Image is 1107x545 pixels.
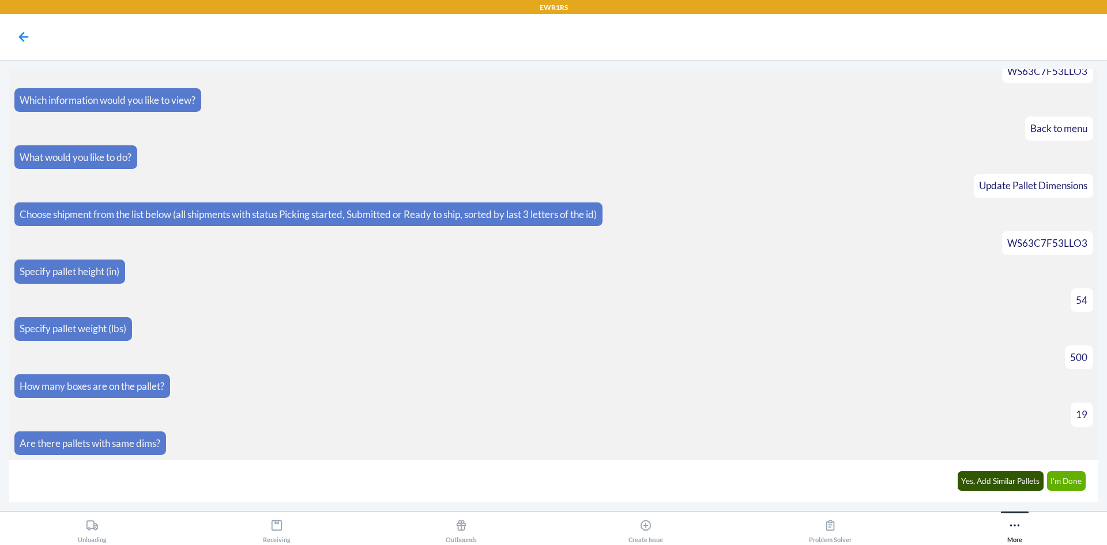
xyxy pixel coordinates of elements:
[922,512,1107,543] button: More
[958,471,1044,491] button: Yes, Add Similar Pallets
[369,512,553,543] button: Outbounds
[1076,408,1087,420] span: 19
[78,514,107,543] div: Unloading
[1007,514,1022,543] div: More
[738,512,922,543] button: Problem Solver
[20,264,119,279] p: Specify pallet height (in)
[1007,65,1087,77] span: WS63C7F53LLO3
[20,93,195,108] p: Which information would you like to view?
[553,512,738,543] button: Create Issue
[1047,471,1086,491] button: I'm Done
[1070,351,1087,363] span: 500
[809,514,852,543] div: Problem Solver
[20,207,597,222] p: Choose shipment from the list below (all shipments with status Picking started, Submitted or Read...
[20,379,164,394] p: How many boxes are on the pallet?
[1030,122,1087,134] span: Back to menu
[20,150,131,165] p: What would you like to do?
[184,512,369,543] button: Receiving
[540,2,568,13] p: EWR1RS
[20,436,160,451] p: Are there pallets with same dims?
[979,179,1087,191] span: Update Pallet Dimensions
[20,321,126,336] p: Specify pallet weight (lbs)
[1007,237,1087,249] span: WS63C7F53LLO3
[628,514,663,543] div: Create Issue
[1076,294,1087,306] span: 54
[263,514,291,543] div: Receiving
[446,514,477,543] div: Outbounds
